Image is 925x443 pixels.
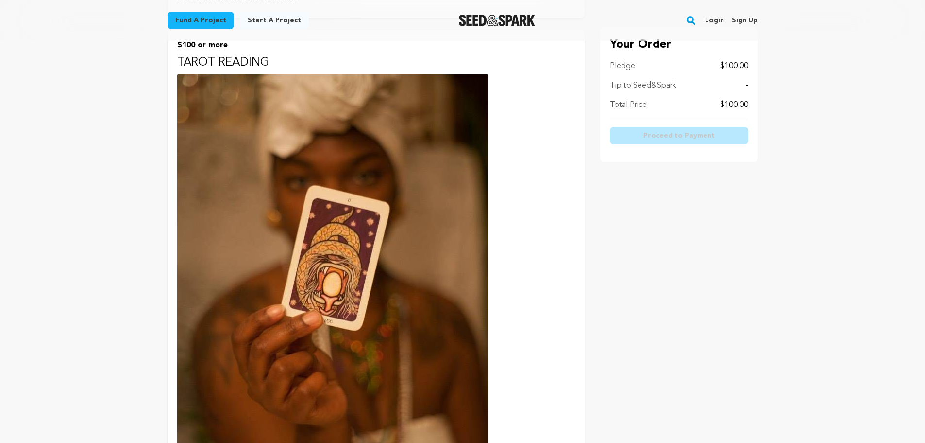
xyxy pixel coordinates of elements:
button: Proceed to Payment [610,127,748,144]
img: Seed&Spark Logo Dark Mode [459,15,535,26]
a: Seed&Spark Homepage [459,15,535,26]
a: Fund a project [168,12,234,29]
p: Your Order [610,37,748,53]
a: Login [705,13,724,28]
a: Sign up [732,13,757,28]
p: Pledge [610,60,635,72]
a: Start a project [240,12,309,29]
p: Total Price [610,99,647,111]
p: $100.00 [720,99,748,111]
p: $100 or more [177,39,575,51]
p: - [745,80,748,91]
span: Proceed to Payment [643,131,715,141]
p: $100.00 [720,60,748,72]
p: Tip to Seed&Spark [610,80,676,91]
p: TAROT READING [177,55,575,71]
